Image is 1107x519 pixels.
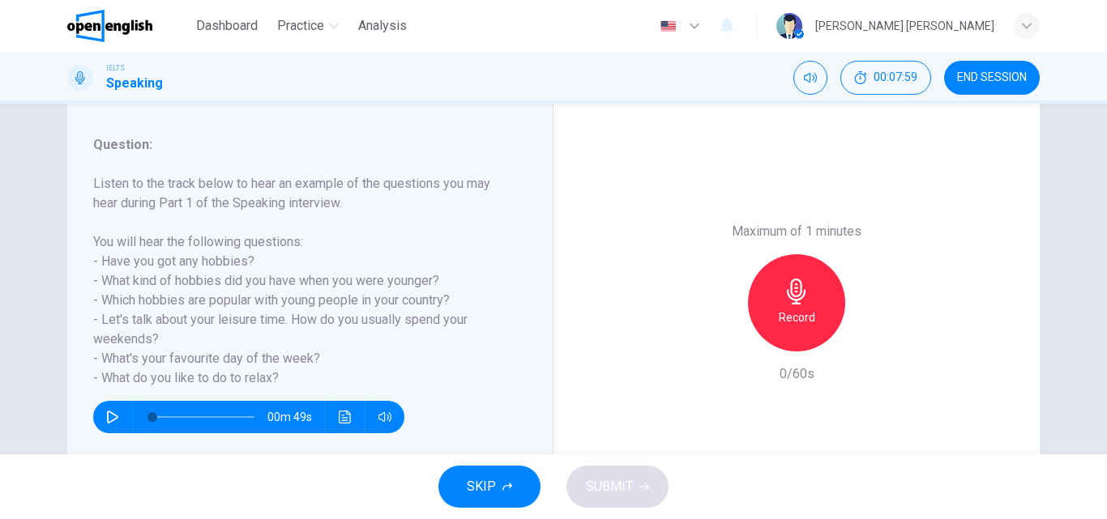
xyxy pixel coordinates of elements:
[840,61,931,95] div: Hide
[190,11,264,40] button: Dashboard
[776,13,802,39] img: Profile picture
[93,174,507,388] h6: Listen to the track below to hear an example of the questions you may hear during Part 1 of the S...
[815,16,994,36] div: [PERSON_NAME] [PERSON_NAME]
[67,10,152,42] img: OpenEnglish logo
[352,11,413,40] button: Analysis
[779,308,815,327] h6: Record
[267,401,325,433] span: 00m 49s
[658,20,678,32] img: en
[438,466,541,508] button: SKIP
[271,11,345,40] button: Practice
[793,61,827,95] div: Mute
[748,254,845,351] button: Record
[732,222,861,241] h6: Maximum of 1 minutes
[106,74,163,93] h1: Speaking
[196,16,258,36] span: Dashboard
[358,16,407,36] span: Analysis
[93,135,507,155] h6: Question :
[957,71,1027,84] span: END SESSION
[277,16,324,36] span: Practice
[332,401,358,433] button: Click to see the audio transcription
[840,61,931,95] button: 00:07:59
[106,62,125,74] span: IELTS
[67,10,190,42] a: OpenEnglish logo
[780,364,814,384] h6: 0/60s
[944,61,1040,95] button: END SESSION
[467,475,496,498] span: SKIP
[874,71,917,84] span: 00:07:59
